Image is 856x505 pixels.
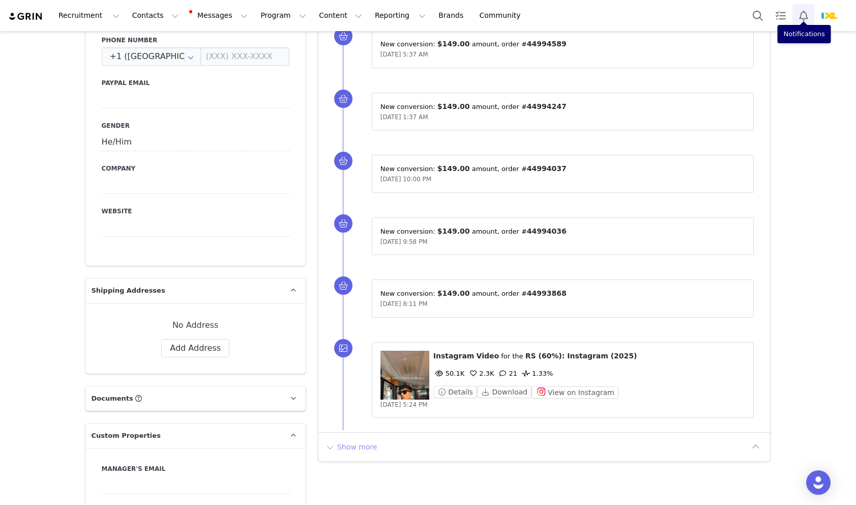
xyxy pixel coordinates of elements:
[806,470,831,495] div: Open Intercom Messenger
[525,352,637,360] span: RS (60%): Instagram (2025)
[527,227,567,235] span: 44994036
[369,4,432,27] button: Reporting
[432,4,473,27] a: Brands
[474,4,532,27] a: Community
[380,288,746,299] p: New conversion: ⁨ ⁩ amount⁨⁩⁨, order #⁨ ⁩⁩
[520,370,553,377] span: 1.33%
[102,207,289,216] label: Website
[92,286,165,296] span: Shipping Addresses
[380,176,431,183] span: [DATE] 10:00 PM
[477,386,532,398] button: Download
[126,4,185,27] button: Contacts
[8,8,418,19] body: Rich Text Area. Press ALT-0 for help.
[102,47,201,66] div: United States
[254,4,312,27] button: Program
[433,370,464,377] span: 50.1K
[815,8,848,24] button: Profile
[92,431,161,441] span: Custom Properties
[467,370,494,377] span: 2.3K
[380,39,746,49] p: New conversion: ⁨ ⁩ amount⁨⁩⁨, order #⁨ ⁩⁩
[437,164,470,173] span: $149.00
[102,121,289,130] label: Gender
[380,163,746,174] p: New conversion: ⁨ ⁩ amount⁨⁩⁨, order #⁨ ⁩⁩
[380,226,746,237] p: New conversion: ⁨ ⁩ amount⁨⁩⁨, order #⁨ ⁩⁩
[437,227,470,235] span: $149.00
[380,114,428,121] span: [DATE] 1:37 AM
[437,289,470,297] span: $149.00
[437,40,470,48] span: $149.00
[185,4,254,27] button: Messages
[497,370,518,377] span: 21
[380,51,428,58] span: [DATE] 5:37 AM
[437,102,470,110] span: $149.00
[821,8,838,24] img: 8ce3c2e1-2d99-4550-bd57-37e0d623144a.webp
[380,238,428,245] span: [DATE] 9:58 PM
[747,4,769,27] button: Search
[527,102,567,110] span: 44994247
[102,319,289,331] div: No Address
[102,36,289,45] label: Phone Number
[380,401,428,408] span: [DATE] 5:24 PM
[161,339,229,357] button: Add Address
[313,4,368,27] button: Content
[433,352,475,360] span: Instagram
[770,4,792,27] a: Tasks
[433,386,477,398] button: Details
[532,388,618,396] a: View on Instagram
[380,300,428,307] span: [DATE] 8:11 PM
[8,12,44,21] img: grin logo
[102,164,289,173] label: Company
[200,47,289,66] input: (XXX) XXX-XXXX
[380,101,746,112] p: New conversion: ⁨ ⁩ amount⁨⁩⁨, order #⁨ ⁩⁩
[792,4,815,27] button: Notifications
[532,386,618,399] button: View on Instagram
[477,352,499,360] span: Video
[527,40,567,48] span: 44994589
[92,394,133,404] span: Documents
[102,47,201,66] input: Country
[102,78,289,88] label: Paypal Email
[102,464,289,473] label: Manager's Email
[527,289,567,297] span: 44993868
[52,4,126,27] button: Recruitment
[433,351,746,361] p: ⁨ ⁩ ⁨ ⁩ for the ⁨ ⁩
[324,439,378,455] button: Show more
[527,164,567,173] span: 44994037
